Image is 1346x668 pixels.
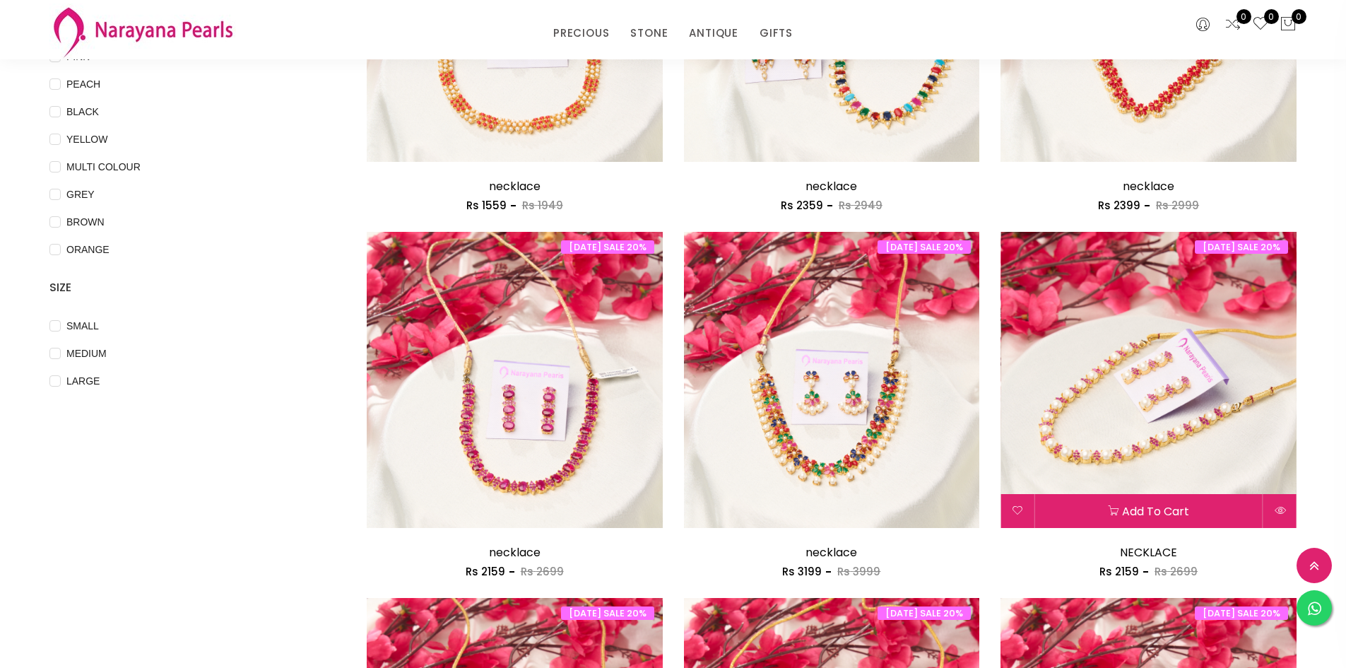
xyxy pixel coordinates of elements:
span: 0 [1292,9,1306,24]
h4: SIZE [49,279,324,296]
span: BROWN [61,214,110,230]
span: Rs 2159 [466,564,505,579]
span: Rs 2699 [521,564,564,579]
a: GIFTS [760,23,793,44]
button: 0 [1280,16,1297,34]
span: Rs 2949 [839,198,882,213]
span: MEDIUM [61,346,112,361]
button: Quick View [1263,494,1297,528]
span: [DATE] SALE 20% [878,607,971,620]
span: Rs 2159 [1099,564,1139,579]
a: necklace [805,544,857,561]
span: PEACH [61,76,106,92]
span: [DATE] SALE 20% [561,240,654,254]
span: Rs 2699 [1155,564,1198,579]
span: Rs 1559 [466,198,507,213]
button: Add to wishlist [1000,494,1034,528]
a: ANTIQUE [689,23,738,44]
span: BLACK [61,104,105,119]
span: 0 [1236,9,1251,24]
a: 0 [1224,16,1241,34]
span: YELLOW [61,131,113,147]
a: necklace [489,544,541,561]
span: Rs 2999 [1156,198,1199,213]
a: NECKLACE [1120,544,1177,561]
span: GREY [61,187,100,202]
span: [DATE] SALE 20% [1195,607,1288,620]
span: 0 [1264,9,1279,24]
span: Rs 2399 [1098,198,1140,213]
span: SMALL [61,318,105,334]
span: [DATE] SALE 20% [1195,240,1288,254]
a: necklace [489,178,541,194]
a: PRECIOUS [553,23,609,44]
span: ORANGE [61,242,115,257]
span: Rs 1949 [522,198,563,213]
a: necklace [1123,178,1174,194]
span: MULTI COLOUR [61,159,146,175]
span: [DATE] SALE 20% [561,607,654,620]
a: STONE [630,23,668,44]
span: LARGE [61,373,105,389]
span: Rs 2359 [781,198,823,213]
a: 0 [1252,16,1269,34]
span: Rs 3199 [782,564,822,579]
a: necklace [805,178,857,194]
span: [DATE] SALE 20% [878,240,971,254]
span: Rs 3999 [837,564,880,579]
button: Add to cart [1034,494,1263,528]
